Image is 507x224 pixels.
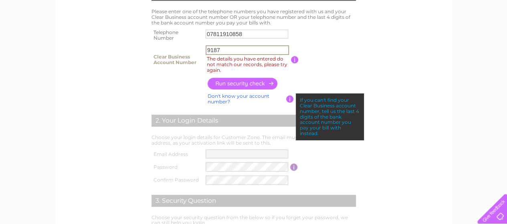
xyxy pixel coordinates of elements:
div: 3. Security Question [151,195,356,207]
input: Information [290,163,298,171]
td: Please enter one of the telephone numbers you have registered with us and your Clear Business acc... [149,7,358,27]
a: Water [395,34,410,40]
td: Choose your login details for Customer Zone. The email must be a valid email address, as your act... [149,133,358,148]
a: Telecoms [437,34,461,40]
th: Password [149,160,204,174]
div: Clear Business is a trading name of Verastar Limited (registered in [GEOGRAPHIC_DATA] No. 3667643... [65,4,443,39]
img: logo.png [18,21,59,45]
div: If you can't find your Clear Business account number, tell us the last 4 digits of the bank accou... [296,93,364,140]
th: Clear Business Account Number [149,43,204,76]
a: Don't know your account number? [208,93,269,105]
th: Confirm Password [149,174,204,187]
div: 2. Your Login Details [151,115,356,127]
a: 0333 014 3131 [356,4,411,14]
input: Information [291,56,299,63]
a: Blog [466,34,478,40]
input: Information [286,95,294,103]
a: Contact [483,34,502,40]
th: Email Address [149,147,204,160]
th: Telephone Number [149,27,204,43]
a: Energy [415,34,432,40]
label: The details you have entered do not match our records, please try again. [206,55,291,74]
